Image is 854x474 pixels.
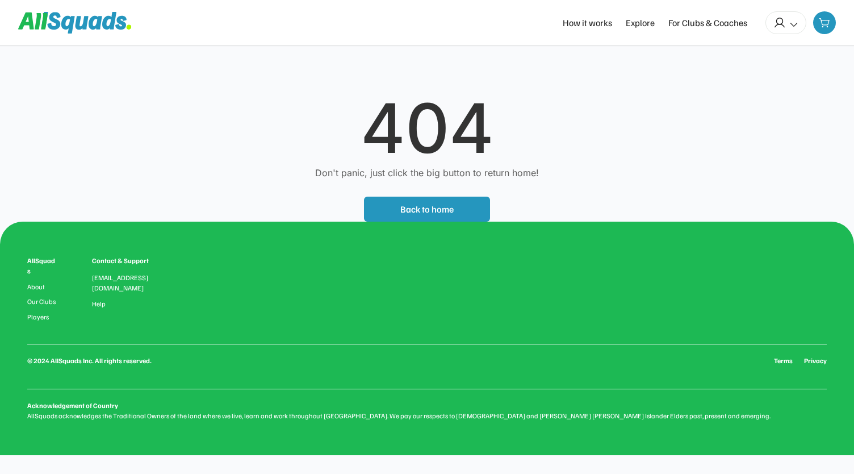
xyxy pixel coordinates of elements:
[27,313,58,321] a: Players
[813,286,827,300] img: yH5BAEAAAAALAAAAAABAAEAAAIBRAA7
[563,16,612,30] div: How it works
[27,298,58,306] a: Our Clubs
[668,16,747,30] div: For Clubs & Coaches
[777,286,790,300] img: yH5BAEAAAAALAAAAAABAAEAAAIBRAA7
[11,166,843,187] div: Don't panic, just click the big button to return home!
[27,401,118,411] div: Acknowledgement of Country
[27,356,152,366] div: © 2024 AllSquads Inc. All rights reserved.
[27,411,827,421] div: AllSquads acknowledges the Traditional Owners of the land where we live, learn and work throughou...
[804,356,827,366] a: Privacy
[774,356,793,366] a: Terms
[27,283,58,291] a: About
[744,256,827,272] img: yH5BAEAAAAALAAAAAABAAEAAAIBRAA7
[11,94,843,163] div: 404
[364,197,490,222] button: Back to home
[92,273,162,293] div: [EMAIL_ADDRESS][DOMAIN_NAME]
[27,256,58,276] div: AllSquads
[795,286,809,300] img: yH5BAEAAAAALAAAAAABAAEAAAIBRAA7
[626,16,655,30] div: Explore
[92,300,106,308] a: Help
[92,256,162,266] div: Contact & Support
